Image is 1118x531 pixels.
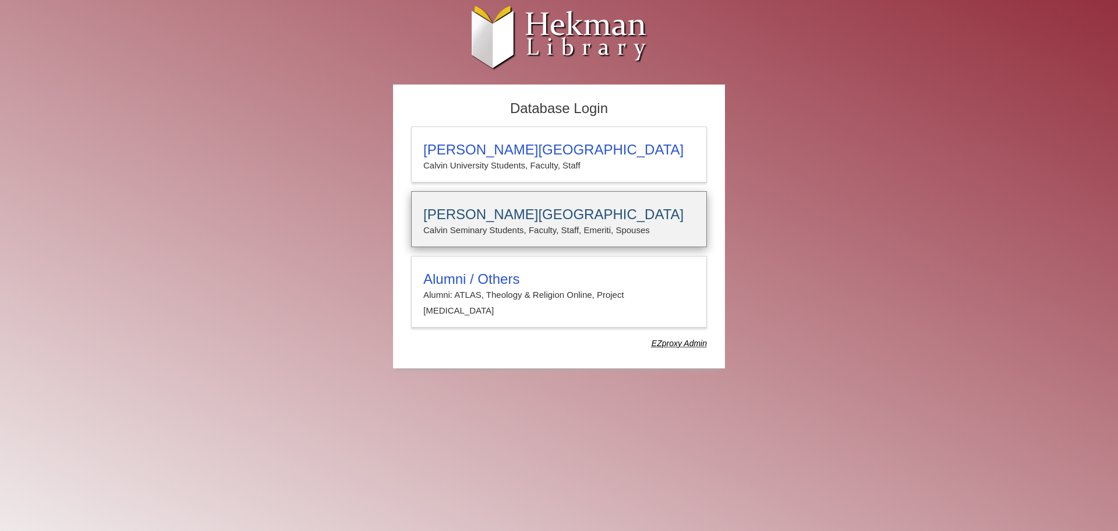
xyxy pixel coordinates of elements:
[423,142,695,158] h3: [PERSON_NAME][GEOGRAPHIC_DATA]
[405,97,713,121] h2: Database Login
[411,126,707,182] a: [PERSON_NAME][GEOGRAPHIC_DATA]Calvin University Students, Faculty, Staff
[423,271,695,318] summary: Alumni / OthersAlumni: ATLAS, Theology & Religion Online, Project [MEDICAL_DATA]
[423,223,695,238] p: Calvin Seminary Students, Faculty, Staff, Emeriti, Spouses
[423,271,695,287] h3: Alumni / Others
[423,158,695,173] p: Calvin University Students, Faculty, Staff
[423,206,695,223] h3: [PERSON_NAME][GEOGRAPHIC_DATA]
[411,191,707,247] a: [PERSON_NAME][GEOGRAPHIC_DATA]Calvin Seminary Students, Faculty, Staff, Emeriti, Spouses
[423,287,695,318] p: Alumni: ATLAS, Theology & Religion Online, Project [MEDICAL_DATA]
[652,339,707,348] dfn: Use Alumni login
